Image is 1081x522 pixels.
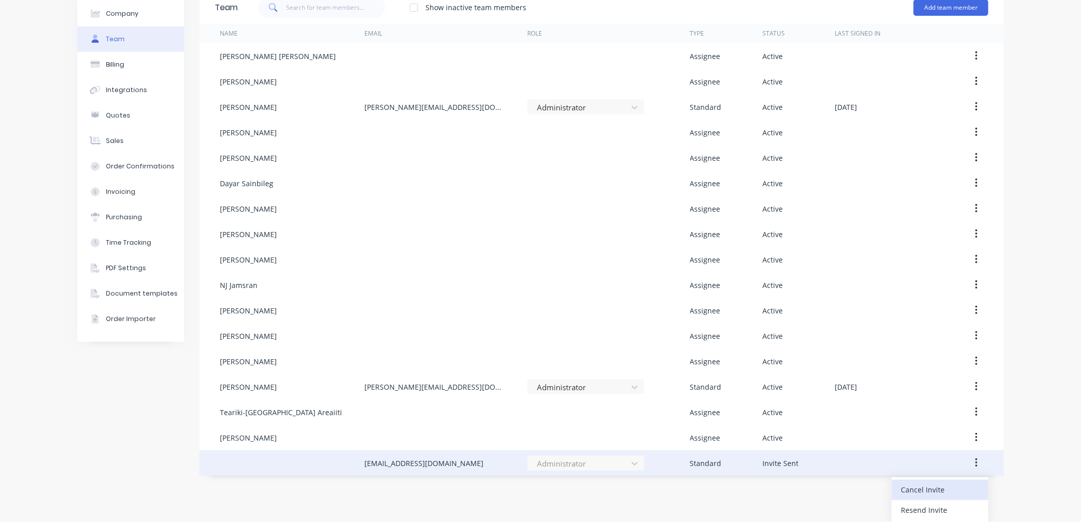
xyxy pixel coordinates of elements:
div: Standard [690,458,722,469]
div: Order Confirmations [106,162,175,171]
button: Invoicing [77,179,184,205]
div: Team [215,2,238,14]
div: Active [762,280,783,291]
div: [PERSON_NAME] [220,432,277,443]
div: Assignee [690,76,721,87]
div: Integrations [106,85,147,95]
div: Time Tracking [106,238,151,247]
button: Billing [77,52,184,77]
div: [DATE] [835,382,857,392]
div: Order Importer [106,314,156,324]
div: Status [762,29,785,38]
div: Active [762,102,783,112]
div: Company [106,9,138,18]
div: Assignee [690,178,721,189]
div: [PERSON_NAME] [PERSON_NAME] [220,51,336,62]
div: Active [762,204,783,214]
div: [PERSON_NAME] [220,382,277,392]
div: [PERSON_NAME] [220,153,277,163]
div: Assignee [690,432,721,443]
div: [PERSON_NAME] [220,127,277,138]
div: Sales [106,136,124,146]
button: Company [77,1,184,26]
button: Document templates [77,281,184,306]
div: Active [762,127,783,138]
div: Assignee [690,153,721,163]
div: [PERSON_NAME] [220,254,277,265]
div: Assignee [690,229,721,240]
button: Order Confirmations [77,154,184,179]
div: Purchasing [106,213,142,222]
button: Quotes [77,103,184,128]
div: [PERSON_NAME] [220,305,277,316]
div: NJ Jamsran [220,280,258,291]
div: Resend Invite [901,503,979,517]
button: Sales [77,128,184,154]
div: [PERSON_NAME] [220,76,277,87]
div: Assignee [690,51,721,62]
div: Assignee [690,305,721,316]
div: Active [762,331,783,341]
div: Role [527,29,542,38]
button: PDF Settings [77,255,184,281]
button: Order Importer [77,306,184,332]
div: [PERSON_NAME][EMAIL_ADDRESS][DOMAIN_NAME] [364,382,507,392]
div: Active [762,76,783,87]
div: [EMAIL_ADDRESS][DOMAIN_NAME] [364,458,483,469]
div: Billing [106,60,124,69]
div: Name [220,29,238,38]
div: Active [762,432,783,443]
button: Integrations [77,77,184,103]
div: Team [106,35,125,44]
div: Assignee [690,127,721,138]
div: [PERSON_NAME] [220,331,277,341]
div: Active [762,254,783,265]
div: Type [690,29,704,38]
button: Purchasing [77,205,184,230]
div: Assignee [690,407,721,418]
div: [PERSON_NAME] [220,204,277,214]
div: Active [762,229,783,240]
div: PDF Settings [106,264,146,273]
div: Document templates [106,289,178,298]
div: Quotes [106,111,130,120]
div: Standard [690,102,722,112]
div: [PERSON_NAME] [220,229,277,240]
div: Assignee [690,204,721,214]
div: Cancel Invite [901,482,979,497]
div: Assignee [690,254,721,265]
div: Dayar Sainbileg [220,178,273,189]
div: Assignee [690,356,721,367]
div: Active [762,305,783,316]
div: Invite Sent [762,458,799,469]
div: Show inactive team members [425,2,526,13]
div: Active [762,382,783,392]
div: Active [762,407,783,418]
div: Active [762,178,783,189]
div: Teariki-[GEOGRAPHIC_DATA] Areaiiti [220,407,342,418]
div: Email [364,29,382,38]
div: [PERSON_NAME] [220,356,277,367]
button: Time Tracking [77,230,184,255]
button: Team [77,26,184,52]
div: [PERSON_NAME][EMAIL_ADDRESS][DOMAIN_NAME] [364,102,507,112]
div: [DATE] [835,102,857,112]
div: Active [762,356,783,367]
div: [PERSON_NAME] [220,102,277,112]
div: Assignee [690,331,721,341]
div: Active [762,51,783,62]
div: Standard [690,382,722,392]
div: Assignee [690,280,721,291]
div: Last signed in [835,29,880,38]
div: Active [762,153,783,163]
div: Invoicing [106,187,135,196]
